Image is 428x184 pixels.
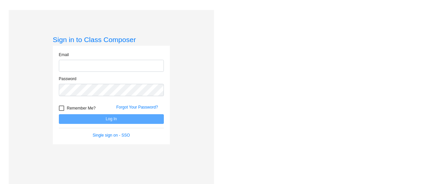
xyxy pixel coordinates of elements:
a: Forgot Your Password? [116,105,158,110]
label: Email [59,52,69,58]
a: Single sign on - SSO [93,133,130,138]
h3: Sign in to Class Composer [53,35,170,44]
button: Log In [59,114,164,124]
span: Remember Me? [67,104,96,112]
label: Password [59,76,77,82]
